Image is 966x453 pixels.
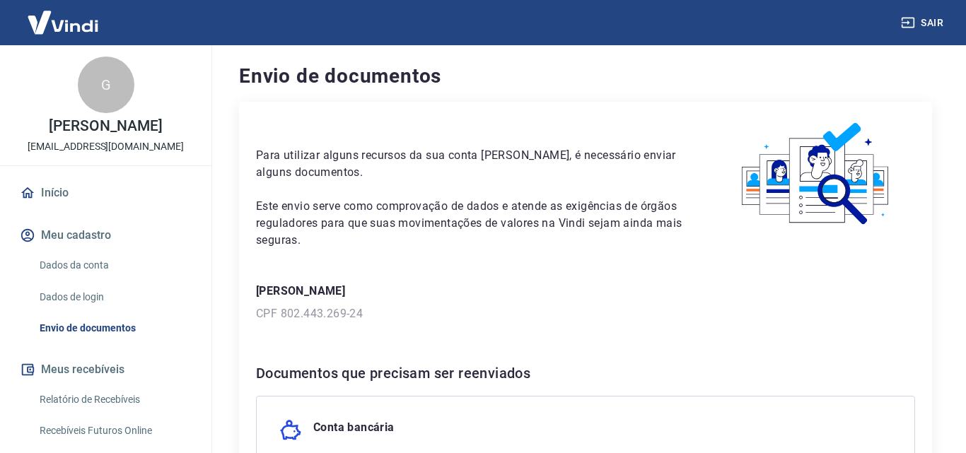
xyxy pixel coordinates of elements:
a: Dados de login [34,283,194,312]
a: Início [17,177,194,208]
a: Recebíveis Futuros Online [34,416,194,445]
h4: Envio de documentos [239,62,932,90]
h6: Documentos que precisam ser reenviados [256,362,915,384]
img: waiting_documents.41d9841a9773e5fdf392cede4d13b617.svg [718,119,915,230]
button: Sair [898,10,949,36]
p: Este envio serve como comprovação de dados e atende as exigências de órgãos reguladores para que ... [256,198,684,249]
p: Para utilizar alguns recursos da sua conta [PERSON_NAME], é necessário enviar alguns documentos. [256,147,684,181]
p: CPF 802.443.269-24 [256,305,915,322]
a: Relatório de Recebíveis [34,385,194,414]
button: Meu cadastro [17,220,194,251]
a: Envio de documentos [34,314,194,343]
p: [EMAIL_ADDRESS][DOMAIN_NAME] [28,139,184,154]
p: [PERSON_NAME] [256,283,915,300]
a: Dados da conta [34,251,194,280]
img: Vindi [17,1,109,44]
div: G [78,57,134,113]
img: money_pork.0c50a358b6dafb15dddc3eea48f23780.svg [279,419,302,442]
p: Conta bancária [313,419,395,442]
button: Meus recebíveis [17,354,194,385]
p: [PERSON_NAME] [49,119,162,134]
